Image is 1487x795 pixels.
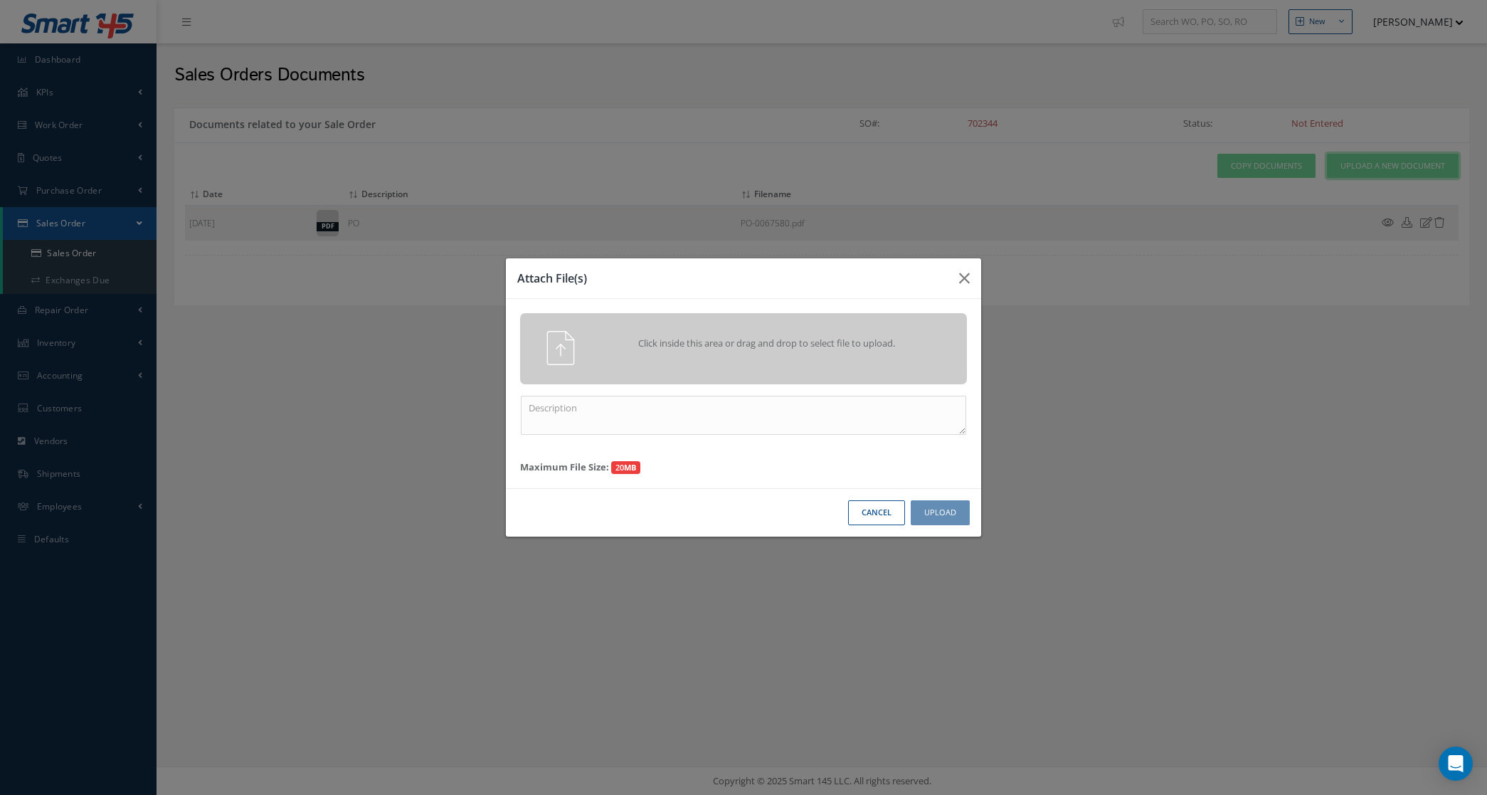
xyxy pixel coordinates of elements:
[517,270,948,287] h3: Attach File(s)
[605,337,928,351] span: Click inside this area or drag and drop to select file to upload.
[848,500,905,525] button: Cancel
[520,460,609,473] strong: Maximum File Size:
[624,462,636,473] strong: MB
[1439,747,1473,781] div: Open Intercom Messenger
[611,461,640,474] span: 20
[544,331,578,365] img: svg+xml;base64,PHN2ZyB4bWxucz0iaHR0cDovL3d3dy53My5vcmcvMjAwMC9zdmciIHhtbG5zOnhsaW5rPSJodHRwOi8vd3...
[911,500,970,525] button: Upload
